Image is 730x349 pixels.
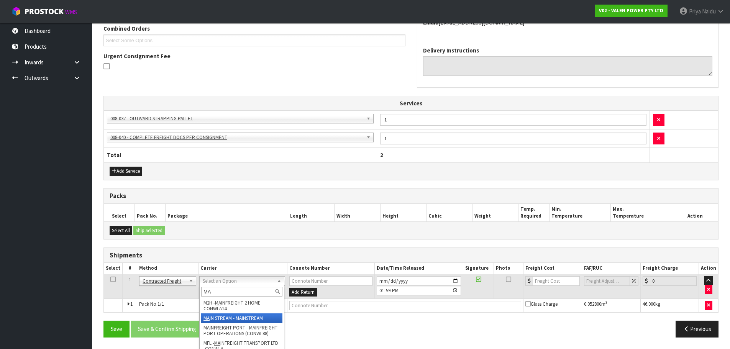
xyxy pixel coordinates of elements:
th: Photo [494,263,523,274]
span: 0.052800 [584,301,601,307]
th: Package [165,204,288,222]
th: Carrier [198,263,287,274]
span: Glass Charge [525,301,558,307]
td: kg [640,299,699,313]
em: MA [214,340,220,346]
th: Width [334,204,380,222]
td: Pack No. [137,299,287,313]
img: cube-alt.png [11,7,21,16]
span: Priya [689,8,701,15]
th: Cubic [427,204,472,222]
label: Combined Orders [103,25,150,33]
th: Freight Charge [640,263,699,274]
h3: Shipments [110,252,712,259]
th: Temp. Required [518,204,549,222]
button: Ship Selected [133,226,165,235]
li: M2H - INFREIGHT 2 HOME CONWLA14 [201,298,282,313]
strong: V02 - VALEN POWER PTY LTD [599,7,663,14]
th: Max. Temperature [610,204,672,222]
th: Signature [463,263,494,274]
button: Add Service [110,167,142,176]
button: Save & Confirm Shipping [131,321,203,337]
span: 008-037 - OUTWARD STRAPPING PALLET [110,114,363,123]
small: WMS [65,8,77,16]
span: 008-040 - COMPLETE FREIGHT DOCS PER CONSIGNMENT [110,133,363,142]
li: IN STREAM - MAINSTREAM [201,313,282,323]
em: MA [203,315,210,321]
button: Save [103,321,130,337]
span: 1/1 [157,301,164,307]
span: Contracted Freight [143,277,185,286]
button: Select All [110,226,132,235]
span: 1 [130,301,133,307]
span: ProStock [25,7,64,16]
th: Freight Cost [523,263,582,274]
input: Freight Charge [650,276,697,286]
span: Naidu [702,8,716,15]
th: Action [699,263,718,274]
th: Connote Number [287,263,374,274]
input: Freight Adjustment [584,276,630,286]
li: INFREIGHT PORT - MAINFREIGHT PORT OPERATIONS (CONWL88) [201,323,282,338]
sup: 3 [605,300,607,305]
button: Previous [676,321,719,337]
em: MA [215,300,221,306]
th: FAF/RUC [582,263,640,274]
th: Pack No. [135,204,165,222]
th: Weight [472,204,518,222]
span: 1 [129,276,131,283]
th: Method [137,263,198,274]
th: Length [288,204,334,222]
th: Height [380,204,426,222]
th: Date/Time Released [374,263,463,274]
input: Connote Number [289,301,522,310]
th: Select [104,263,123,274]
th: Total [104,148,377,162]
input: Connote Number [289,276,372,286]
th: # [123,263,137,274]
h3: Packs [110,192,712,200]
em: MA [203,324,210,331]
span: 46.000 [643,301,655,307]
input: Freight Cost [533,276,579,286]
span: 2 [380,151,383,159]
label: Urgent Consignment Fee [103,52,171,60]
th: Min. Temperature [549,204,610,222]
button: Add Return [289,288,317,297]
label: Delivery Instructions [423,46,479,54]
th: Action [672,204,718,222]
a: V02 - VALEN POWER PTY LTD [595,5,668,17]
td: m [582,299,640,313]
span: Select an Option [203,277,274,286]
th: Select [104,204,135,222]
th: Services [104,96,718,111]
